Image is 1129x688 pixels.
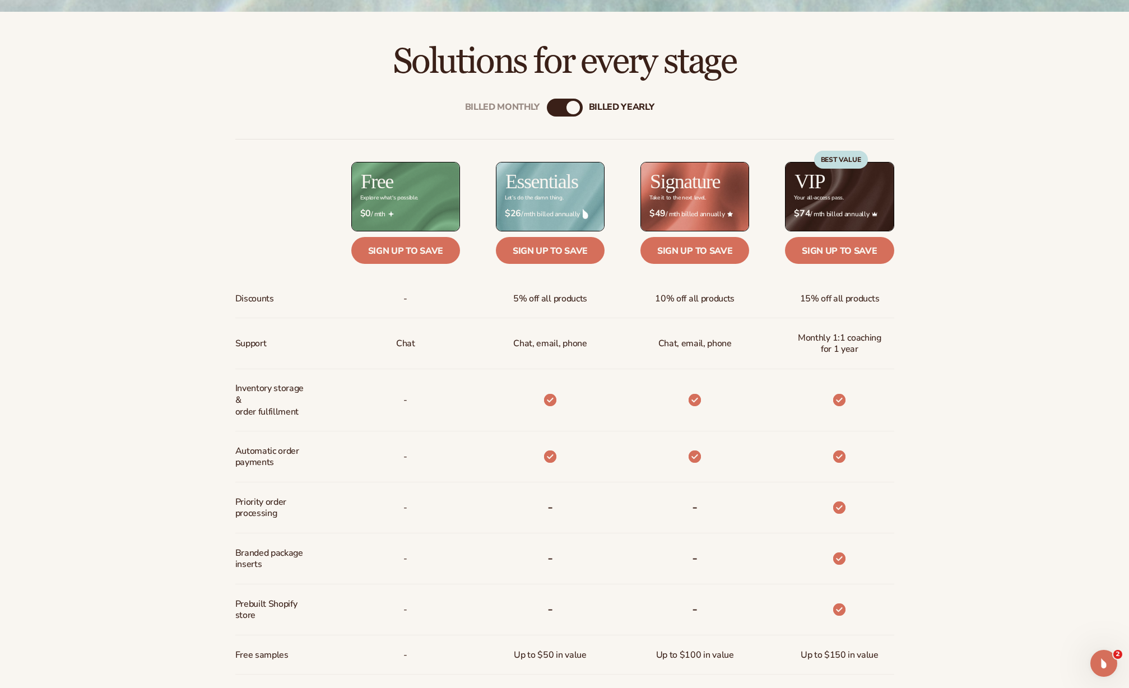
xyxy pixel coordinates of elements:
[727,211,733,216] img: Star_6.png
[360,208,371,219] strong: $0
[403,289,407,309] span: -
[794,328,885,360] span: Monthly 1:1 coaching for 1 year
[388,211,394,217] img: Free_Icon_bb6e7c7e-73f8-44bd-8ed0-223ea0fc522e.png
[235,441,310,473] span: Automatic order payments
[814,151,868,169] div: BEST VALUE
[649,195,706,201] div: Take it to the next level.
[235,492,310,524] span: Priority order processing
[403,599,407,620] span: -
[650,171,720,192] h2: Signature
[1113,650,1122,659] span: 2
[655,289,735,309] span: 10% off all products
[235,645,289,666] span: Free samples
[658,333,732,354] span: Chat, email, phone
[514,645,586,666] span: Up to $50 in value
[31,43,1098,81] h2: Solutions for every stage
[794,208,885,219] span: / mth billed annually
[656,645,734,666] span: Up to $100 in value
[465,103,540,113] div: Billed Monthly
[235,543,310,575] span: Branded package inserts
[692,600,698,618] b: -
[351,237,460,264] a: Sign up to save
[505,195,563,201] div: Let’s do the damn thing.
[794,195,843,201] div: Your all-access pass.
[513,333,587,354] p: Chat, email, phone
[496,237,605,264] a: Sign up to save
[403,498,407,518] span: -
[403,548,407,569] span: -
[505,171,578,192] h2: Essentials
[649,208,740,219] span: / mth billed annually
[649,208,666,219] strong: $49
[640,237,749,264] a: Sign up to save
[794,208,810,219] strong: $74
[360,208,451,219] span: / mth
[547,549,553,567] b: -
[403,645,407,666] span: -
[360,195,418,201] div: Explore what's possible.
[872,211,877,217] img: Crown_2d87c031-1b5a-4345-8312-a4356ddcde98.png
[692,498,698,516] b: -
[786,162,893,230] img: VIP_BG_199964bd-3653-43bc-8a67-789d2d7717b9.jpg
[505,208,596,219] span: / mth billed annually
[785,237,894,264] a: Sign up to save
[1090,650,1117,677] iframe: Intercom live chat
[235,289,274,309] span: Discounts
[692,549,698,567] b: -
[235,378,310,422] span: Inventory storage & order fulfillment
[403,390,407,411] p: -
[513,289,587,309] span: 5% off all products
[583,209,588,219] img: drop.png
[361,171,393,192] h2: Free
[403,447,407,467] span: -
[800,289,880,309] span: 15% off all products
[795,171,825,192] h2: VIP
[352,162,459,230] img: free_bg.png
[235,594,310,626] span: Prebuilt Shopify store
[801,645,879,666] span: Up to $150 in value
[589,103,654,113] div: billed Yearly
[396,333,415,354] p: Chat
[547,498,553,516] b: -
[496,162,604,230] img: Essentials_BG_9050f826-5aa9-47d9-a362-757b82c62641.jpg
[641,162,749,230] img: Signature_BG_eeb718c8-65ac-49e3-a4e5-327c6aa73146.jpg
[235,333,267,354] span: Support
[505,208,521,219] strong: $26
[547,600,553,618] b: -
